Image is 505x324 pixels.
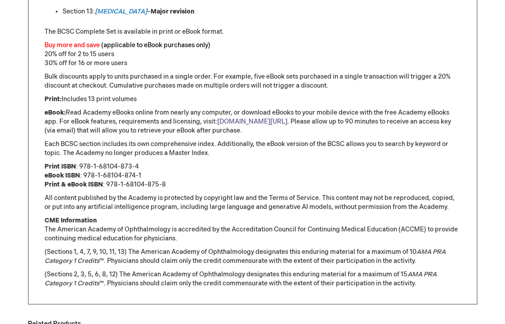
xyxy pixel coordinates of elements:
[217,118,287,125] a: [DOMAIN_NAME][URL]
[45,109,66,116] strong: eBook:
[45,217,97,224] strong: CME Information
[45,216,461,243] p: The American Academy of Ophthalmology is accredited by the Accreditation Council for Continuing M...
[45,270,461,288] p: (Sections 2, 3, 5, 6, 8, 12) The American Academy of Ophthalmology designates this enduring mater...
[45,163,76,170] strong: Print ISBN
[101,41,210,49] font: (applicable to eBook purchases only)
[45,248,461,266] p: (Sections 1, 4, 7, 9, 10, 11, 13) The American Academy of Ophthalmology designates this enduring ...
[45,194,461,212] p: All content published by the Academy is protected by copyright law and the Terms of Service. This...
[45,181,103,188] strong: Print & eBook ISBN
[45,41,461,68] p: 20% off for 2 to 15 users 30% off for 16 or more users
[45,140,461,158] p: Each BCSC section includes its own comprehensive index. Additionally, the eBook version of the BC...
[45,27,461,36] p: The BCSC Complete Set is available in print or eBook format.
[45,162,461,189] p: : 978-1-68104-873-4 : 978-1-68104-874-1 : 978-1-68104-875-8
[45,72,461,90] p: Bulk discounts apply to units purchased in a single order. For example, five eBook sets purchased...
[45,108,461,135] p: Read Academy eBooks online from nearly any computer, or download eBooks to your mobile device wit...
[151,8,194,15] strong: Major revision
[63,7,461,16] li: Section 13: –
[45,172,80,179] strong: eBook ISBN
[95,8,147,15] a: [MEDICAL_DATA]
[45,41,100,49] font: Buy more and save
[45,95,62,103] strong: Print:
[45,95,461,104] p: Includes 13 print volumes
